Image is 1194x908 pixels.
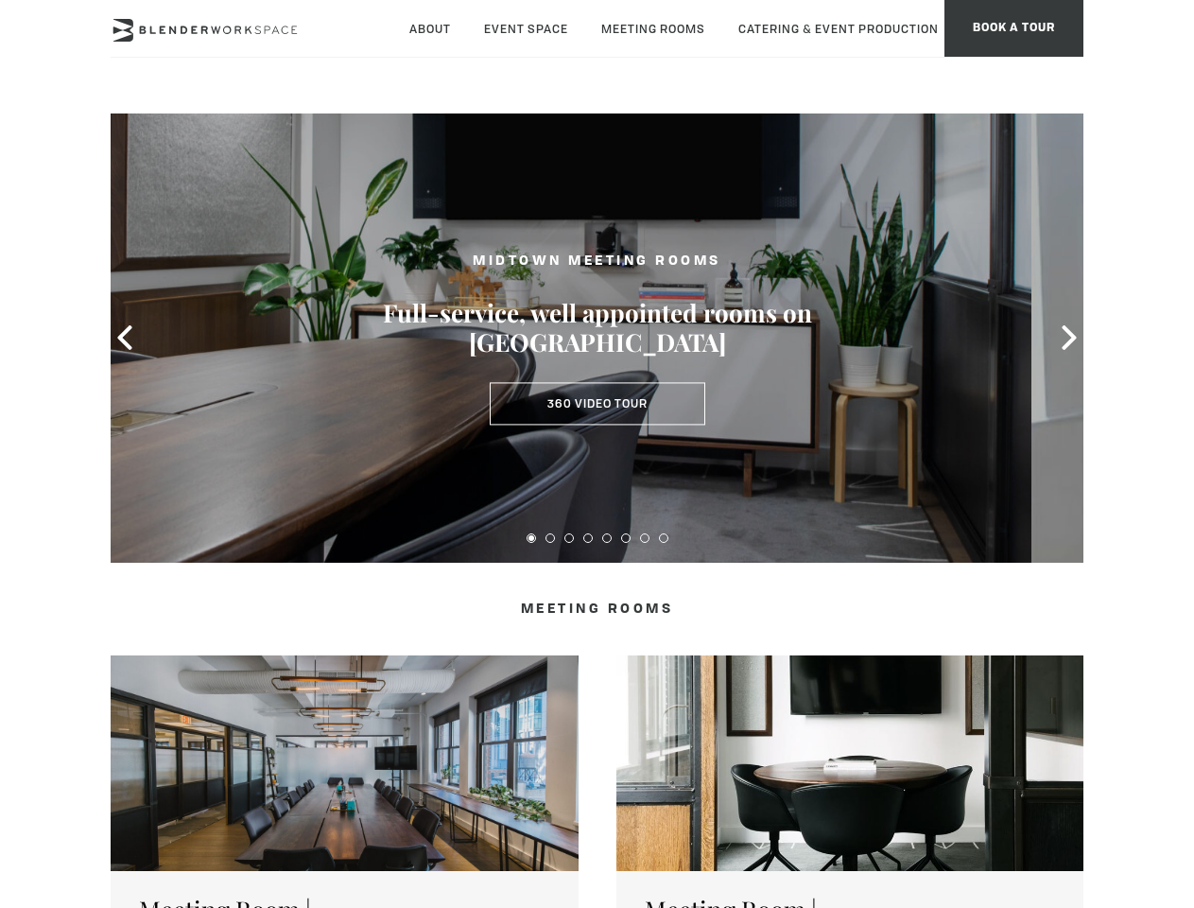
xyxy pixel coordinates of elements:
[380,251,815,274] h2: MIDTOWN MEETING ROOMS
[380,299,815,358] h3: Full-service, well appointed rooms on [GEOGRAPHIC_DATA]
[490,382,705,426] a: 360 Video Tour
[854,666,1194,908] iframe: Chat Widget
[205,601,989,618] h4: Meeting Rooms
